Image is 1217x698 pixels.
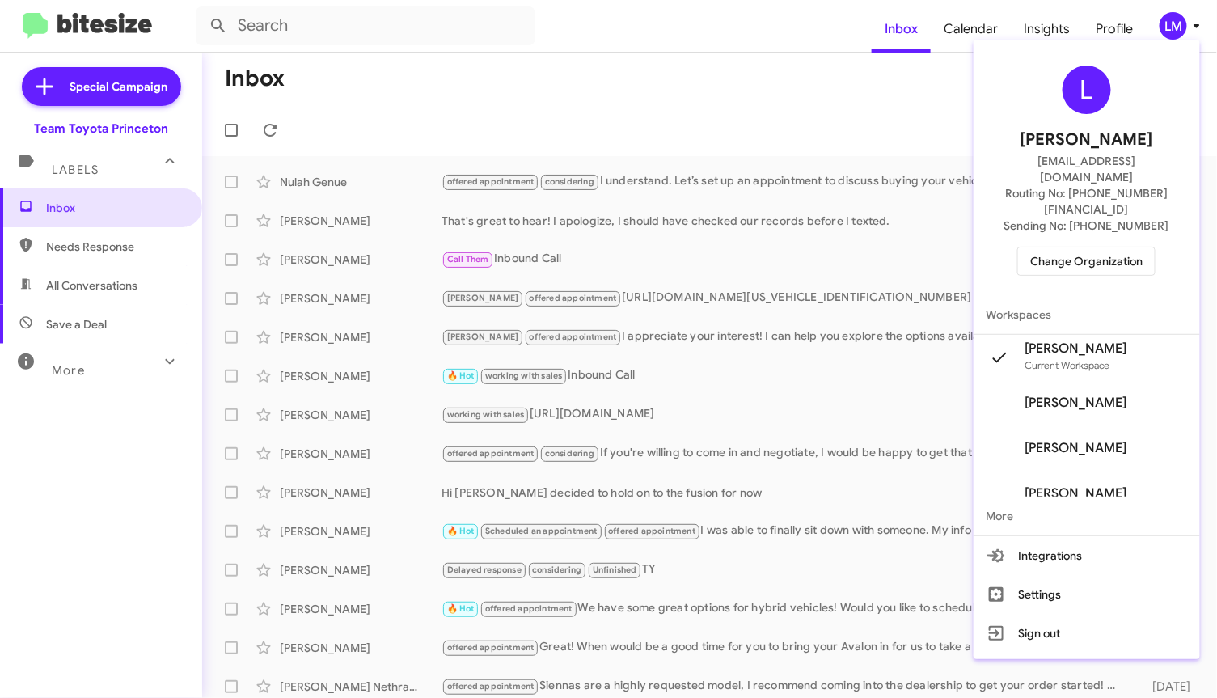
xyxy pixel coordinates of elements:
[974,295,1200,334] span: Workspaces
[1025,485,1127,501] span: [PERSON_NAME]
[1004,218,1169,234] span: Sending No: [PHONE_NUMBER]
[974,497,1200,535] span: More
[1063,66,1111,114] div: L
[1021,127,1153,153] span: [PERSON_NAME]
[1025,359,1110,371] span: Current Workspace
[1017,247,1156,276] button: Change Organization
[974,614,1200,653] button: Sign out
[974,575,1200,614] button: Settings
[1030,247,1143,275] span: Change Organization
[993,185,1181,218] span: Routing No: [PHONE_NUMBER][FINANCIAL_ID]
[1025,341,1127,357] span: [PERSON_NAME]
[993,153,1181,185] span: [EMAIL_ADDRESS][DOMAIN_NAME]
[1025,395,1127,411] span: [PERSON_NAME]
[974,536,1200,575] button: Integrations
[1025,440,1127,456] span: [PERSON_NAME]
